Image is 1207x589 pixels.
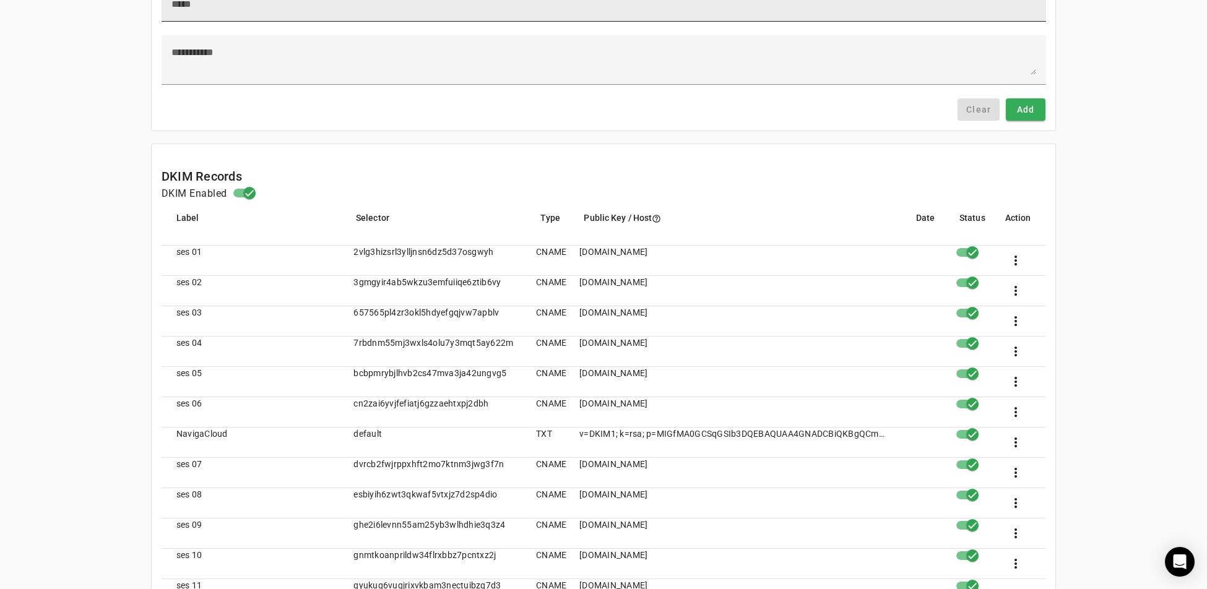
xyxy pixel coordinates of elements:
[162,166,242,186] mat-card-title: DKIM Records
[1006,98,1045,121] button: Add
[162,337,344,367] mat-cell: ses 04
[526,549,569,579] mat-cell: CNAME
[569,246,897,276] mat-cell: [DOMAIN_NAME]
[569,428,897,458] mat-cell: v=DKIM1; k=rsa; p=MIGfMA0GCSqGSIb3DQEBAQUAA4GNADCBiQKBgQCm1BXqHEIqLBmHNWjUq6Q6fPK97PD4WztFaqW0umb...
[526,397,569,428] mat-cell: CNAME
[526,518,569,549] mat-cell: CNAME
[162,428,344,458] mat-cell: NavigaCloud
[162,518,344,549] mat-cell: ses 09
[526,337,569,367] mat-cell: CNAME
[344,488,526,518] mat-cell: esbiyih6zwt3qkwaf5vtxjz7d2sp4dio
[344,397,526,428] mat-cell: cn2zai6yvjfefiatj6gzzaehtxpj2dbh
[344,549,526,579] mat-cell: gnmtkoanprildw34flrxbbz7pcntxz2j
[344,306,526,337] mat-cell: 657565pl4zr3okl5hdyefgqjvw7apblv
[162,458,344,488] mat-cell: ses 07
[346,211,530,246] mat-header-cell: Selector
[906,211,950,246] mat-header-cell: Date
[162,367,344,397] mat-cell: ses 05
[1017,103,1035,116] span: Add
[569,367,897,397] mat-cell: [DOMAIN_NAME]
[569,276,897,306] mat-cell: [DOMAIN_NAME]
[526,276,569,306] mat-cell: CNAME
[569,488,897,518] mat-cell: [DOMAIN_NAME]
[569,549,897,579] mat-cell: [DOMAIN_NAME]
[569,306,897,337] mat-cell: [DOMAIN_NAME]
[344,246,526,276] mat-cell: 2vlg3hizsrl3ylljnsn6dz5d37osgwyh
[569,397,897,428] mat-cell: [DOMAIN_NAME]
[162,549,344,579] mat-cell: ses 10
[344,518,526,549] mat-cell: ghe2i6levnn55am25yb3wlhdhie3q3z4
[344,367,526,397] mat-cell: bcbpmrybjlhvb2cs47mva3ja42ungvg5
[574,211,906,246] mat-header-cell: Public Key / Host
[950,211,995,246] mat-header-cell: Status
[526,428,569,458] mat-cell: TXT
[526,488,569,518] mat-cell: CNAME
[569,337,897,367] mat-cell: [DOMAIN_NAME]
[526,367,569,397] mat-cell: CNAME
[162,276,344,306] mat-cell: ses 02
[526,306,569,337] mat-cell: CNAME
[344,276,526,306] mat-cell: 3gmgyir4ab5wkzu3emfuiiqe6ztib6vy
[1165,547,1195,577] div: Open Intercom Messenger
[162,186,227,201] h4: DKIM Enabled
[526,246,569,276] mat-cell: CNAME
[344,337,526,367] mat-cell: 7rbdnm55mj3wxls4olu7y3mqt5ay622m
[530,211,574,246] mat-header-cell: Type
[162,246,344,276] mat-cell: ses 01
[526,458,569,488] mat-cell: CNAME
[344,458,526,488] mat-cell: dvrcb2fwjrppxhft2mo7ktnm3jwg3f7n
[162,211,346,246] mat-header-cell: Label
[569,518,897,549] mat-cell: [DOMAIN_NAME]
[652,214,661,223] i: help_outline
[162,306,344,337] mat-cell: ses 03
[162,397,344,428] mat-cell: ses 06
[569,458,897,488] mat-cell: [DOMAIN_NAME]
[995,211,1046,246] mat-header-cell: Action
[344,428,526,458] mat-cell: default
[162,488,344,518] mat-cell: ses 08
